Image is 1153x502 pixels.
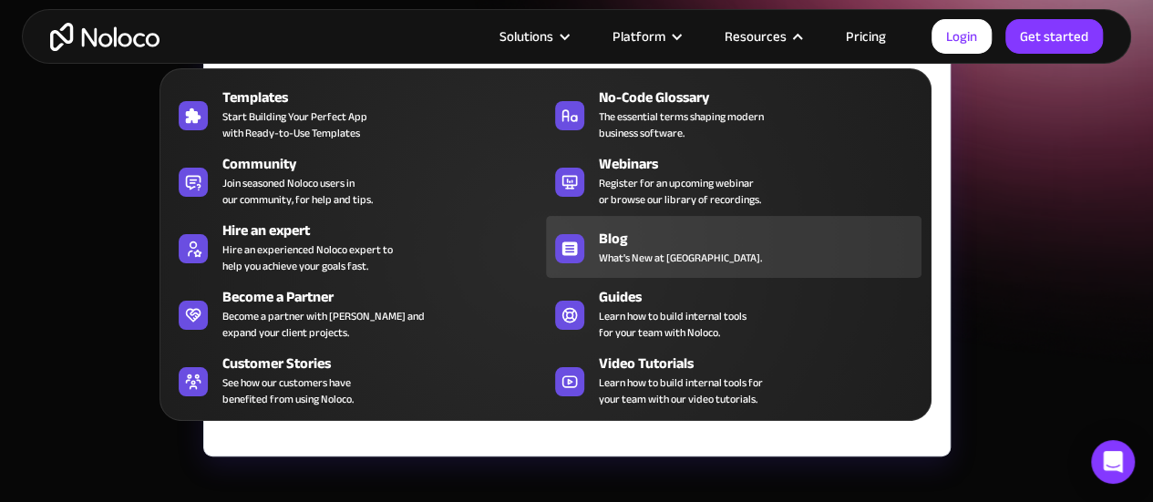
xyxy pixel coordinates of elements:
[170,83,545,145] a: TemplatesStart Building Your Perfect Appwith Ready-to-Use Templates
[222,153,553,175] div: Community
[222,220,553,241] div: Hire an expert
[599,228,930,250] div: Blog
[702,25,823,48] div: Resources
[599,153,930,175] div: Webinars
[170,282,545,344] a: Become a PartnerBecome a partner with [PERSON_NAME] andexpand your client projects.
[590,25,702,48] div: Platform
[170,149,545,211] a: CommunityJoin seasoned Noloco users inour community, for help and tips.
[160,43,932,421] nav: Resources
[222,175,373,208] span: Join seasoned Noloco users in our community, for help and tips.
[599,308,746,341] span: Learn how to build internal tools for your team with Noloco.
[599,175,761,208] span: Register for an upcoming webinar or browse our library of recordings.
[222,241,393,274] div: Hire an experienced Noloco expert to help you achieve your goals fast.
[222,286,553,308] div: Become a Partner
[599,353,930,374] div: Video Tutorials
[222,353,553,374] div: Customer Stories
[599,108,764,141] span: The essential terms shaping modern business software.
[546,149,921,211] a: WebinarsRegister for an upcoming webinaror browse our library of recordings.
[222,308,425,341] div: Become a partner with [PERSON_NAME] and expand your client projects.
[1005,19,1103,54] a: Get started
[170,216,545,278] a: Hire an expertHire an experienced Noloco expert tohelp you achieve your goals fast.
[546,216,921,278] a: BlogWhat's New at [GEOGRAPHIC_DATA].
[477,25,590,48] div: Solutions
[599,87,930,108] div: No-Code Glossary
[222,87,553,108] div: Templates
[599,286,930,308] div: Guides
[725,25,787,48] div: Resources
[546,349,921,411] a: Video TutorialsLearn how to build internal tools foryour team with our video tutorials.
[546,282,921,344] a: GuidesLearn how to build internal toolsfor your team with Noloco.
[932,19,992,54] a: Login
[222,108,367,141] span: Start Building Your Perfect App with Ready-to-Use Templates
[222,374,354,407] span: See how our customers have benefited from using Noloco.
[823,25,909,48] a: Pricing
[170,349,545,411] a: Customer StoriesSee how our customers havebenefited from using Noloco.
[1091,440,1135,484] div: Open Intercom Messenger
[50,23,160,51] a: home
[599,250,762,266] span: What's New at [GEOGRAPHIC_DATA].
[499,25,553,48] div: Solutions
[599,374,763,407] span: Learn how to build internal tools for your team with our video tutorials.
[546,83,921,145] a: No-Code GlossaryThe essential terms shaping modernbusiness software.
[613,25,665,48] div: Platform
